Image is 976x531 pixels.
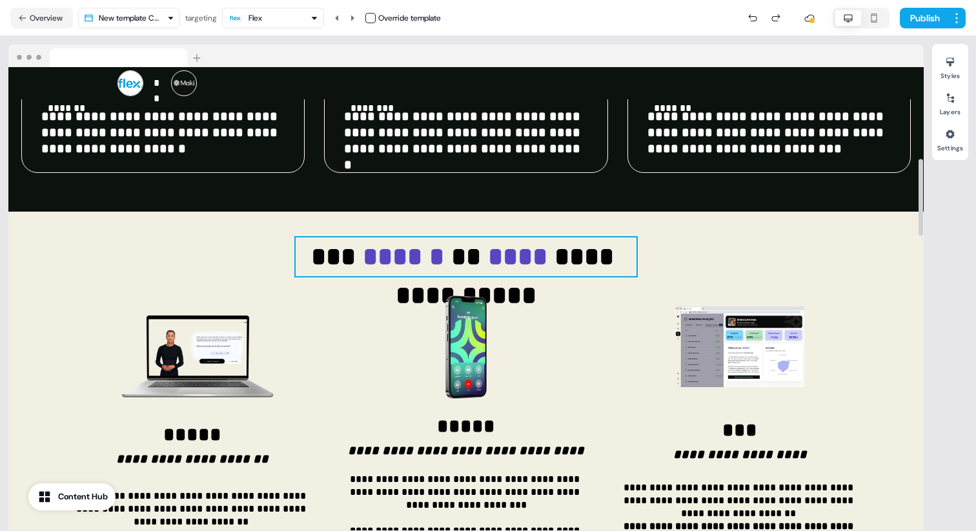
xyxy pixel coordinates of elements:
div: Content Hub [58,490,108,503]
div: targeting [185,12,217,25]
button: Content Hub [28,483,116,510]
img: Browser topbar [8,45,207,68]
button: Styles [932,52,968,80]
div: Override template [378,12,441,25]
button: Publish [900,8,948,28]
div: New template Copy [99,12,162,25]
img: Image [112,296,273,399]
img: Image [675,296,804,399]
button: Overview [10,8,73,28]
img: Image [385,296,547,399]
button: Flex [222,8,324,28]
button: Settings [932,124,968,152]
div: Flex [249,12,262,25]
button: Layers [932,88,968,116]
